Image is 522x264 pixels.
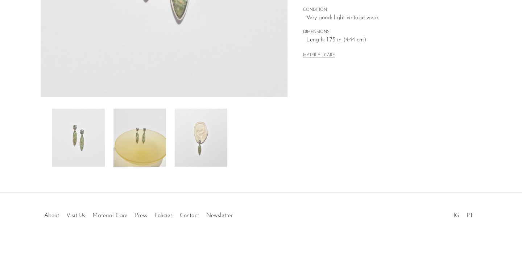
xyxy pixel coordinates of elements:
img: Pearl Serpentine Earrings [113,109,166,167]
a: Contact [180,213,199,219]
a: About [44,213,59,219]
ul: Social Medias [450,207,477,221]
a: IG [453,213,459,219]
span: CONDITION [303,7,466,13]
a: Press [135,213,147,219]
span: DIMENSIONS [303,29,466,36]
span: Very good; light vintage wear. [306,13,466,23]
a: PT [467,213,473,219]
button: MATERIAL CARE [303,53,335,58]
img: Pearl Serpentine Earrings [175,109,227,167]
img: Pearl Serpentine Earrings [52,109,105,167]
a: Policies [154,213,173,219]
span: Length: 1.75 in (4.44 cm) [306,36,466,45]
a: Material Care [92,213,128,219]
ul: Quick links [41,207,236,221]
a: Visit Us [66,213,85,219]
